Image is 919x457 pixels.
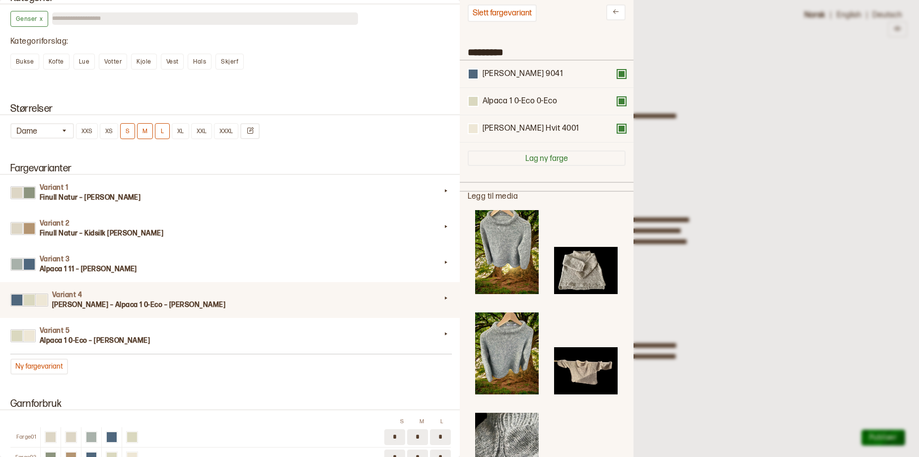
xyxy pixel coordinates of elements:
[393,418,411,425] div: S
[10,359,68,375] button: Ny fargevariant
[554,347,617,394] img: 8f498251-1b08-4650-8373-9c6b678720c1
[191,123,212,139] button: XXL
[155,123,170,139] button: L
[16,15,37,23] span: Genser
[49,58,64,66] span: Kofte
[137,58,151,66] span: Kjole
[38,14,43,24] span: x
[460,61,634,88] div: [PERSON_NAME] 9041
[172,123,189,139] button: XL
[475,210,538,294] img: 238b7adb-79e3-49a0-8ac9-473790a50cf5
[137,123,153,139] button: M
[483,69,564,79] div: [PERSON_NAME] 9041
[40,228,441,238] h3: Finull Natur – Kidsilk [PERSON_NAME]
[193,58,206,66] span: Hals
[433,418,451,425] div: L
[483,124,579,134] div: [PERSON_NAME] Hvit 4001
[10,123,74,139] button: Dame
[16,58,34,66] span: Bukse
[460,88,634,115] div: Alpaca 1 0-Eco 0-Eco
[40,264,441,274] h3: Alpaca 1 11 – [PERSON_NAME]
[166,58,179,66] span: Vest
[52,300,441,310] h3: [PERSON_NAME] – Alpaca 1 0-Eco – [PERSON_NAME]
[100,123,118,139] button: XS
[40,336,441,346] h3: Alpaca 1 0-Eco – [PERSON_NAME]
[79,58,89,66] span: Lue
[40,193,441,203] h3: Finull Natur – [PERSON_NAME]
[240,123,260,139] button: Endre størrelser
[246,127,254,134] svg: Endre størrelser
[413,418,431,425] div: M
[40,183,441,193] h4: Variant 1
[475,312,538,394] img: 75165d68-8d75-4227-ab0e-be3b8f16dad3
[221,58,238,66] span: Skjerf
[120,123,135,139] button: S
[460,115,634,143] div: [PERSON_NAME] Hvit 4001
[214,123,238,139] button: XXXL
[468,4,537,22] button: Slett fargevariant
[40,219,441,228] h4: Variant 2
[76,123,98,139] button: XXS
[40,254,441,264] h4: Variant 3
[554,247,617,294] img: 74e3f066-068b-44a8-b221-1b89ab8c62df
[10,434,40,441] div: Farge 01
[10,37,451,47] div: Kategoriforslag :
[483,96,558,107] div: Alpaca 1 0-Eco 0-Eco
[468,151,626,166] button: Lag ny farge
[52,290,441,300] h4: Variant 4
[40,326,441,336] h4: Variant 5
[104,58,122,66] span: Votter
